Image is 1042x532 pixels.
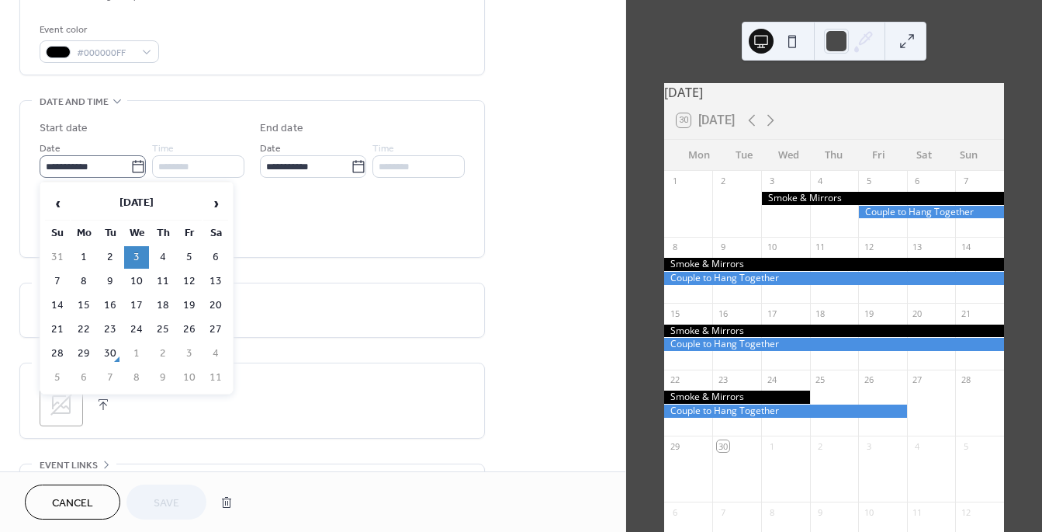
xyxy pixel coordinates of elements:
td: 9 [98,270,123,293]
th: Su [45,222,70,245]
span: #000000FF [77,45,134,61]
th: Sa [203,222,228,245]
div: ••• [20,464,484,497]
div: Couple to Hang Together [664,338,1004,351]
td: 2 [151,342,175,365]
span: Event links [40,457,98,474]
div: 10 [863,506,874,518]
td: 11 [151,270,175,293]
td: 13 [203,270,228,293]
td: 5 [177,246,202,269]
div: Smoke & Mirrors [761,192,1004,205]
th: We [124,222,149,245]
div: Sat [902,140,947,171]
th: Th [151,222,175,245]
td: 28 [45,342,70,365]
th: Mo [71,222,96,245]
th: Fr [177,222,202,245]
div: 23 [717,374,729,386]
td: 24 [124,318,149,341]
th: [DATE] [71,187,202,221]
div: 8 [766,506,777,518]
td: 10 [124,270,149,293]
div: 11 [815,242,826,253]
td: 15 [71,294,96,317]
span: Date [260,141,281,157]
td: 5 [45,367,70,389]
span: Time [152,141,174,157]
div: 1 [669,176,680,187]
td: 31 [45,246,70,269]
td: 8 [124,367,149,389]
span: › [204,188,227,219]
td: 1 [124,342,149,365]
span: Date [40,141,61,157]
div: 9 [815,506,826,518]
div: Wed [767,140,812,171]
td: 14 [45,294,70,317]
div: Thu [812,140,857,171]
div: 25 [815,374,826,386]
div: Smoke & Mirrors [664,258,1004,271]
td: 3 [177,342,202,365]
td: 6 [71,367,96,389]
div: Couple to Hang Together [664,405,907,418]
div: Smoke & Mirrors [664,325,1004,338]
td: 16 [98,294,123,317]
div: 16 [717,308,729,319]
div: 12 [960,506,971,518]
div: 18 [815,308,826,319]
div: Mon [677,140,722,171]
div: 5 [960,440,971,452]
div: 2 [717,176,729,187]
div: Fri [857,140,902,171]
div: 8 [669,242,680,253]
div: 12 [863,242,874,253]
div: 17 [766,308,777,319]
td: 3 [124,246,149,269]
div: 19 [863,308,874,319]
div: 1 [766,440,777,452]
td: 7 [45,270,70,293]
div: 26 [863,374,874,386]
td: 7 [98,367,123,389]
td: 25 [151,318,175,341]
td: 2 [98,246,123,269]
span: ‹ [46,188,69,219]
div: 13 [912,242,923,253]
div: 20 [912,308,923,319]
th: Tu [98,222,123,245]
div: 30 [717,440,729,452]
td: 23 [98,318,123,341]
td: 20 [203,294,228,317]
div: 28 [960,374,971,386]
td: 21 [45,318,70,341]
div: Smoke & Mirrors [664,391,810,404]
div: 5 [863,176,874,187]
td: 27 [203,318,228,341]
div: 14 [960,242,971,253]
div: 9 [717,242,729,253]
div: Start date [40,120,88,137]
div: Sun [947,140,992,171]
td: 17 [124,294,149,317]
div: 4 [815,176,826,187]
td: 18 [151,294,175,317]
td: 19 [177,294,202,317]
div: Tue [722,140,767,171]
div: 10 [766,242,777,253]
td: 6 [203,246,228,269]
td: 10 [177,367,202,389]
div: 24 [766,374,777,386]
div: 22 [669,374,680,386]
span: Date and time [40,94,109,110]
div: Couple to Hang Together [858,206,1004,219]
div: 7 [717,506,729,518]
div: 6 [912,176,923,187]
div: 4 [912,440,923,452]
div: 3 [863,440,874,452]
div: 29 [669,440,680,452]
div: End date [260,120,303,137]
button: Cancel [25,485,120,520]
